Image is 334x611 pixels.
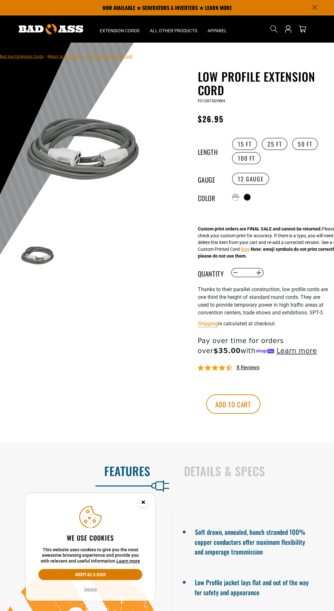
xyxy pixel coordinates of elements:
p: Thanks to their parallel construction, low profile cords are one third the height of standard rou... [198,286,329,317]
summary: Apparel [202,15,232,43]
strong: Custom print orders are FINAL SALE and cannot be returned. [198,226,322,231]
label: Quantity [198,269,230,277]
button: Accept all & close [38,569,142,580]
summary: Search [269,24,279,34]
div: is calculated at checkout. [198,319,329,328]
button: Decline [82,586,99,593]
h1: Low Profile Extension Cord [198,70,329,97]
h2: Details & Specs [184,464,321,478]
label: 15 FT [232,138,257,150]
button: here [241,246,249,253]
h2: We use cookies [38,534,142,542]
span: Apparel [207,28,227,34]
span: All Other Products [150,28,197,34]
span: 8 reviews [237,364,259,371]
span: $26.95 [198,113,224,125]
legend: Color [198,193,230,201]
span: 4.50 stars [198,365,233,371]
label: 100 FT [232,152,261,164]
summary: Extension Cords [95,15,145,43]
label: 12 Gauge [232,173,269,185]
a: Learn more [116,558,140,564]
summary: All Other Products [145,15,202,43]
a: Shipping [198,321,218,327]
span: FC12015GYWH [198,99,225,103]
li: Soft drawn, annealed, bunch stranded 100% copper conductors offer maximum flexibility and amperag... [195,525,312,556]
span: › [83,54,84,59]
li: Low Profile jacket lays flat and out of the way for safety and appearance [195,576,312,597]
img: Bad Ass Extension Cords [19,24,83,35]
legend: Length [198,147,230,155]
span: › [45,54,46,59]
label: 25 FT [262,138,288,150]
label: 50 FT [292,138,318,150]
span: Low Profile Extension Cord [86,54,132,59]
span: Extension Cords [100,28,139,34]
p: This website uses cookies to give you the most awesome browsing experience and provide you with r... [38,547,142,564]
legend: Gauge [198,175,230,183]
h2: Features [14,464,150,478]
a: Return to Collection [47,54,82,59]
img: grey & white [19,86,148,215]
button: Add to cart [206,394,260,414]
img: grey & white [19,237,56,275]
aside: Cookie Consent [26,493,155,601]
